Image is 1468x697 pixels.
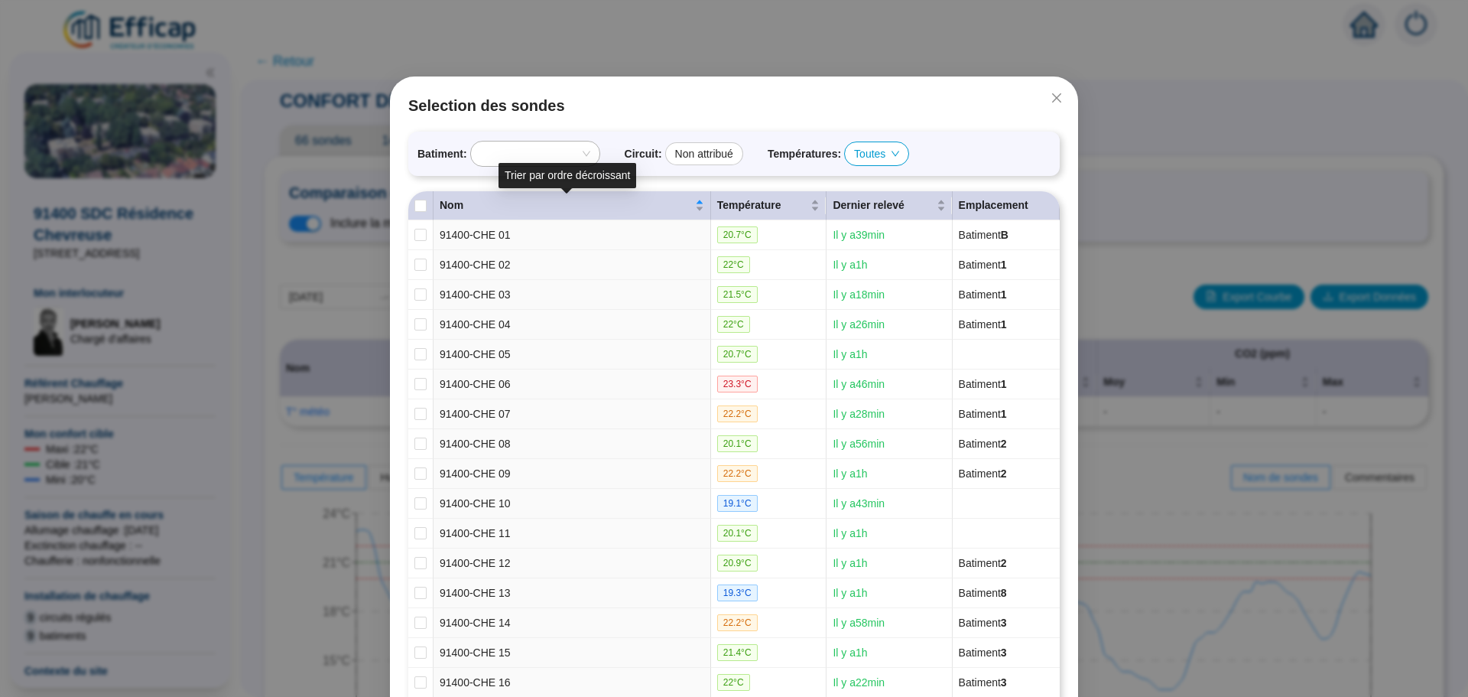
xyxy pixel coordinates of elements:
[665,142,743,165] div: Non attribué
[833,348,867,360] span: Il y a 1 h
[1001,229,1008,241] span: B
[959,288,1007,301] span: Batiment
[833,557,867,569] span: Il y a 1 h
[1001,259,1007,271] span: 1
[434,519,711,549] td: 91400-CHE 11
[1001,647,1007,659] span: 3
[833,676,885,689] span: Il y a 22 min
[717,525,758,542] span: 20.1 °C
[717,495,758,512] span: 19.1 °C
[717,197,808,213] span: Température
[1001,288,1007,301] span: 1
[1001,587,1007,599] span: 8
[717,286,758,303] span: 21.5 °C
[854,142,899,165] span: Toutes
[434,370,711,399] td: 91400-CHE 06
[434,250,711,280] td: 91400-CHE 02
[717,465,758,482] span: 22.2 °C
[434,459,711,489] td: 91400-CHE 09
[434,399,711,429] td: 91400-CHE 07
[959,587,1007,599] span: Batiment
[959,197,1053,213] div: Emplacement
[833,229,885,241] span: Il y a 39 min
[434,578,711,608] td: 91400-CHE 13
[434,429,711,459] td: 91400-CHE 08
[717,316,750,333] span: 22 °C
[833,617,885,629] span: Il y a 58 min
[1044,86,1069,110] button: Close
[833,197,933,213] span: Dernier relevé
[959,557,1007,569] span: Batiment
[440,197,692,213] span: Nom
[717,585,758,601] span: 19.3 °C
[833,647,867,659] span: Il y a 1 h
[434,310,711,340] td: 91400-CHE 04
[434,280,711,310] td: 91400-CHE 03
[1001,408,1007,420] span: 1
[833,497,885,510] span: Il y a 43 min
[717,435,758,452] span: 20.1 °C
[1001,617,1007,629] span: 3
[434,220,711,250] td: 91400-CHE 01
[833,527,867,539] span: Il y a 1 h
[833,288,885,301] span: Il y a 18 min
[717,226,758,243] span: 20.7 °C
[1001,676,1007,689] span: 3
[1001,557,1007,569] span: 2
[959,617,1007,629] span: Batiment
[717,376,758,392] span: 23.3 °C
[625,146,662,162] span: Circuit :
[959,378,1007,390] span: Batiment
[833,318,885,331] span: Il y a 26 min
[717,256,750,273] span: 22 °C
[717,346,758,363] span: 20.7 °C
[717,555,758,572] span: 20.9 °C
[434,638,711,668] td: 91400-CHE 15
[1051,92,1063,104] span: close
[717,405,758,422] span: 22.2 °C
[1001,378,1007,390] span: 1
[1001,467,1007,480] span: 2
[959,676,1007,689] span: Batiment
[717,674,750,691] span: 22 °C
[417,146,467,162] span: Batiment :
[833,259,867,271] span: Il y a 1 h
[434,340,711,370] td: 91400-CHE 05
[833,378,885,390] span: Il y a 46 min
[959,467,1007,480] span: Batiment
[434,608,711,638] td: 91400-CHE 14
[959,229,1008,241] span: Batiment
[1001,318,1007,331] span: 1
[717,644,758,661] span: 21.4 °C
[717,614,758,631] span: 22.2 °C
[499,163,636,188] div: Trier par ordre décroissant
[434,549,711,578] td: 91400-CHE 12
[434,191,711,220] th: Nom
[827,191,952,220] th: Dernier relevé
[833,438,885,450] span: Il y a 56 min
[833,467,867,480] span: Il y a 1 h
[959,259,1007,271] span: Batiment
[408,95,1060,116] span: Selection des sondes
[711,191,827,220] th: Température
[959,408,1007,420] span: Batiment
[959,438,1007,450] span: Batiment
[959,318,1007,331] span: Batiment
[434,489,711,519] td: 91400-CHE 10
[833,408,885,420] span: Il y a 28 min
[1001,438,1007,450] span: 2
[833,587,867,599] span: Il y a 1 h
[1044,92,1069,104] span: Fermer
[891,149,900,158] span: down
[768,146,841,162] span: Températures :
[959,647,1007,659] span: Batiment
